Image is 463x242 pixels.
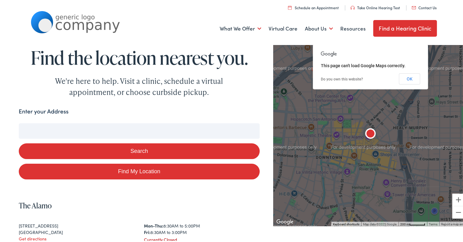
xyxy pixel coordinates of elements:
[220,16,261,39] a: What We Offer
[275,217,295,225] img: Google
[144,221,163,228] strong: Mon-Thu:
[19,228,134,234] div: [GEOGRAPHIC_DATA]
[19,142,260,158] button: Search
[429,221,437,225] a: Terms
[363,221,397,225] span: Map data ©2025 Google
[41,74,237,96] div: We're here to help. Visit a clinic, schedule a virtual appointment, or choose curbside pickup.
[19,162,260,178] a: Find My Location
[321,76,363,80] a: Do you own this website?
[399,72,420,83] button: OK
[412,4,437,9] a: Contact Us
[275,217,295,225] a: Open this area in Google Maps (opens a new window)
[305,16,333,39] a: About Us
[19,234,46,240] a: Get directions
[19,106,69,115] label: Enter your Address
[373,19,437,35] a: Find a Hearing Clinic
[284,119,292,126] button: Search
[19,221,134,228] div: [STREET_ADDRESS]
[340,16,366,39] a: Resources
[400,221,409,225] span: 200 m
[350,4,400,9] a: Take Online Hearing Test
[269,16,297,39] a: Virtual Care
[19,199,52,209] a: The Alamo
[144,221,260,234] div: 8:30AM to 5:00PM 8:30AM to 3:00PM
[350,5,355,8] img: utility icon
[412,5,416,8] img: utility icon
[144,228,150,234] strong: Fri:
[333,221,359,225] button: Keyboard shortcuts
[363,126,378,141] div: The Alamo
[398,220,427,225] button: Map Scale: 200 m per 48 pixels
[288,4,292,8] img: utility icon
[144,235,260,242] div: Currently Closed
[19,46,260,67] h1: Find the location nearest you.
[19,122,260,137] input: Enter your address or zip code
[321,62,405,67] span: This page can't load Google Maps correctly.
[288,4,339,9] a: Schedule an Appointment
